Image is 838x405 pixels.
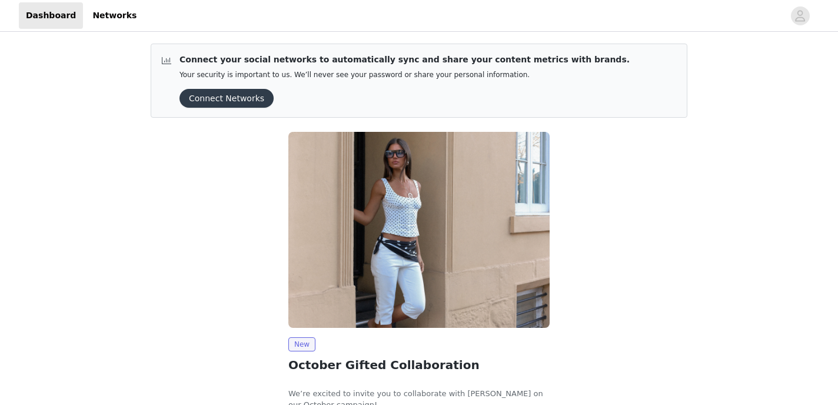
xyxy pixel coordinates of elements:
p: Connect your social networks to automatically sync and share your content metrics with brands. [179,54,630,66]
h2: October Gifted Collaboration [288,356,550,374]
p: Your security is important to us. We’ll never see your password or share your personal information. [179,71,630,79]
span: New [288,337,315,351]
button: Connect Networks [179,89,274,108]
div: avatar [794,6,806,25]
img: Peppermayo AUS [288,132,550,328]
a: Networks [85,2,144,29]
a: Dashboard [19,2,83,29]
